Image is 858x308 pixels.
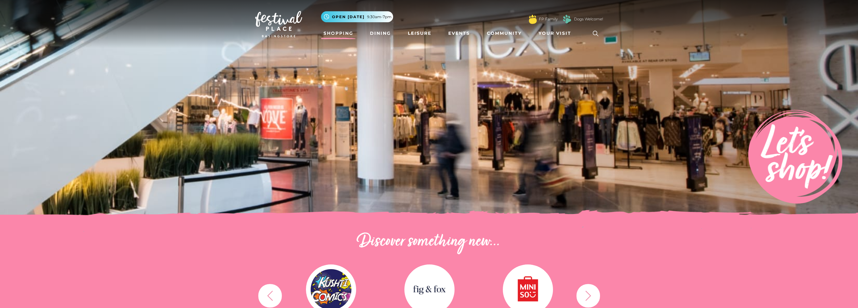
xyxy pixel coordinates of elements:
a: Events [446,28,472,39]
a: Dining [367,28,393,39]
img: Festival Place Logo [255,11,302,37]
a: Community [484,28,524,39]
a: FP Family [539,16,558,22]
span: 9.30am-7pm [367,14,392,20]
span: Open [DATE] [332,14,365,20]
h2: Discover something new... [255,232,603,252]
a: Shopping [321,28,356,39]
span: Your Visit [539,30,571,37]
a: Your Visit [536,28,577,39]
a: Leisure [405,28,434,39]
button: Open [DATE] 9.30am-7pm [321,11,393,22]
a: Dogs Welcome! [574,16,603,22]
